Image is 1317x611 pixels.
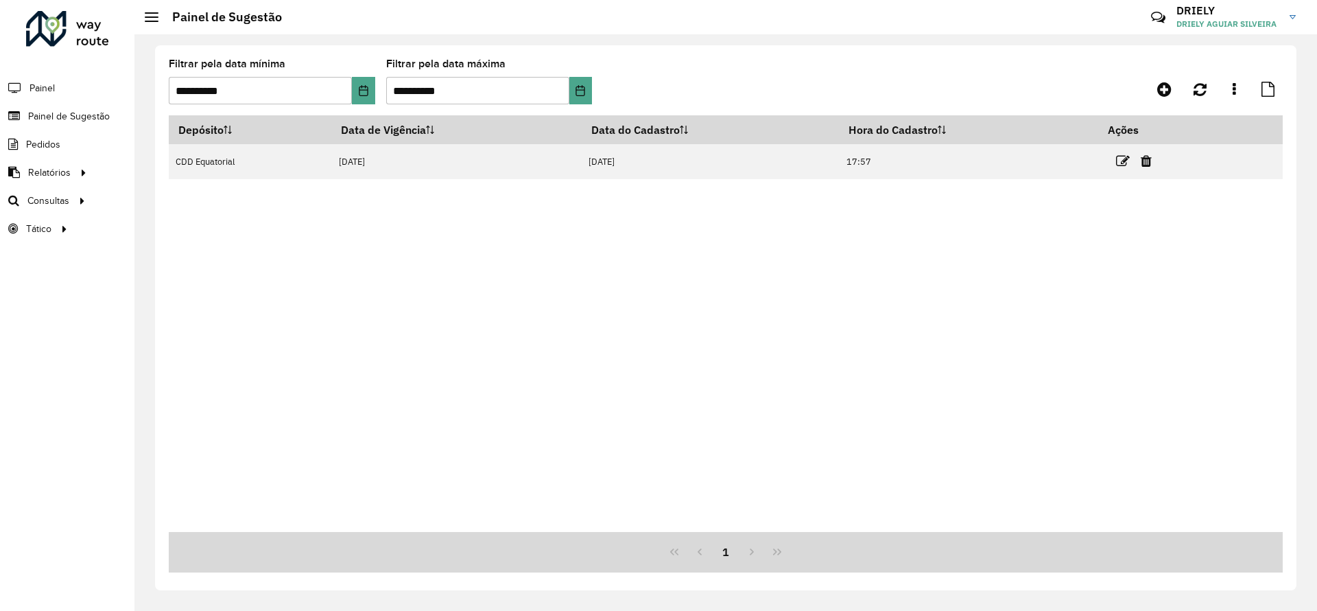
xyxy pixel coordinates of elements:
[839,115,1098,144] th: Hora do Cadastro
[169,115,332,144] th: Depósito
[1141,152,1152,170] a: Excluir
[582,115,840,144] th: Data do Cadastro
[1098,115,1180,144] th: Ações
[28,109,110,124] span: Painel de Sugestão
[158,10,282,25] h2: Painel de Sugestão
[169,56,285,72] label: Filtrar pela data mínima
[26,222,51,236] span: Tático
[582,144,840,179] td: [DATE]
[27,194,69,208] span: Consultas
[26,137,60,152] span: Pedidos
[1176,18,1279,30] span: DRIELY AGUIAR SILVEIRA
[29,81,55,95] span: Painel
[1116,152,1130,170] a: Editar
[352,77,375,104] button: Choose Date
[713,539,739,565] button: 1
[569,77,592,104] button: Choose Date
[839,144,1098,179] td: 17:57
[1176,4,1279,17] h3: DRIELY
[169,144,332,179] td: CDD Equatorial
[386,56,506,72] label: Filtrar pela data máxima
[1143,3,1173,32] a: Contato Rápido
[28,165,71,180] span: Relatórios
[332,115,582,144] th: Data de Vigência
[332,144,582,179] td: [DATE]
